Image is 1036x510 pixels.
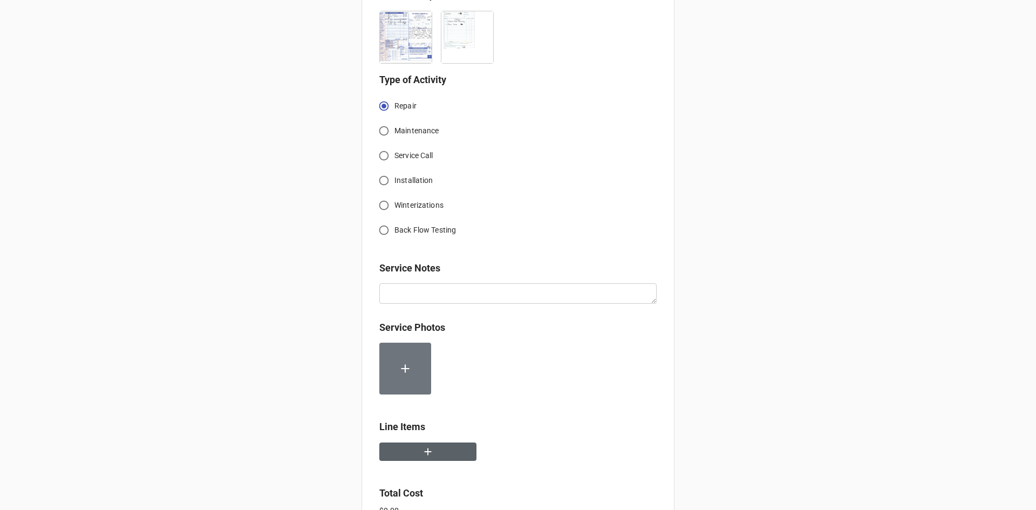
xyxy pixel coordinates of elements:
span: Winterizations [394,200,444,211]
img: 50f95tWOT0pJJhhTJdWshd05yFY_UZ90LC73XwPVqlg [441,11,493,63]
label: Service Notes [379,261,440,276]
span: Back Flow Testing [394,225,456,236]
b: Total Cost [379,487,423,499]
span: Installation [394,175,433,186]
label: Service Photos [379,320,445,335]
span: Maintenance [394,125,439,137]
img: 4YkMfsZRhFupifiJJSIBl-yFhBHZemBdk4n4kQYsbmk [380,11,432,63]
label: Type of Activity [379,72,446,87]
span: Service Call [394,150,433,161]
label: Line Items [379,419,425,434]
span: Repair [394,100,417,112]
